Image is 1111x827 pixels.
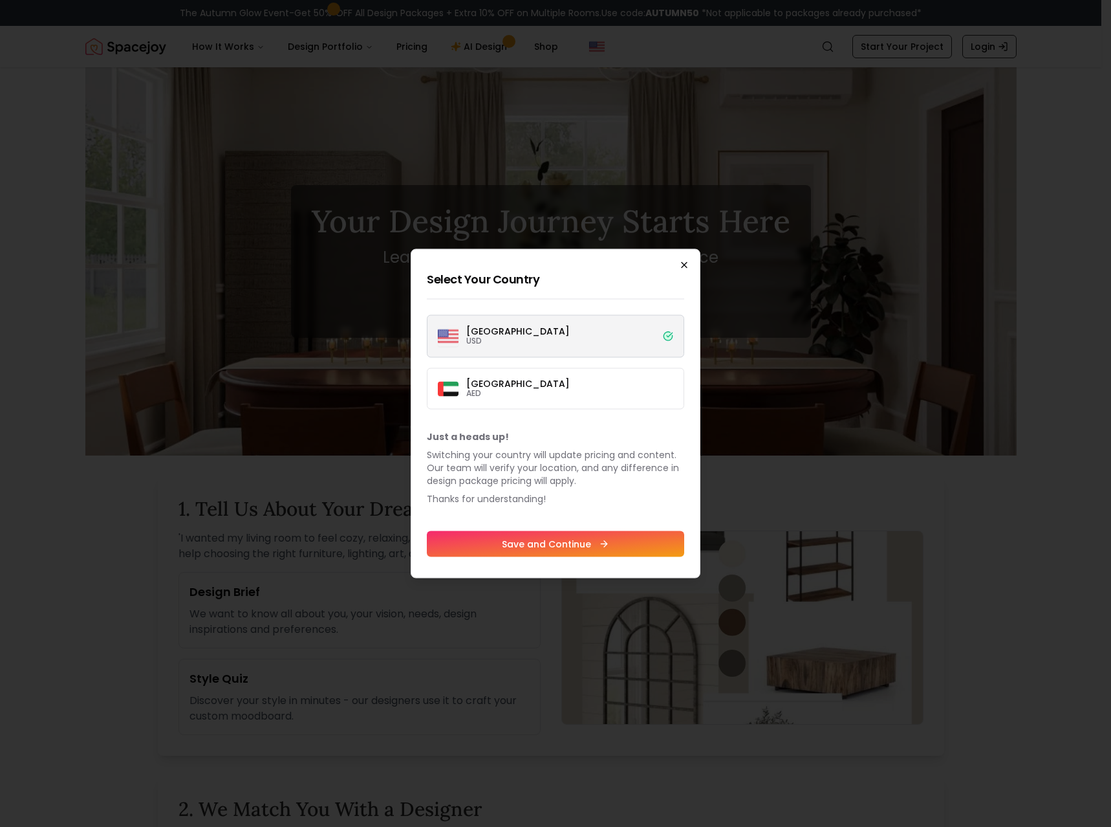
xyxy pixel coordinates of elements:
p: Switching your country will update pricing and content. Our team will verify your location, and a... [427,448,684,487]
h2: Select Your Country [427,270,684,289]
p: USD [466,336,570,346]
img: United States [438,326,458,347]
p: AED [466,388,570,399]
img: Dubai [438,381,458,396]
button: Save and Continue [427,531,684,557]
p: Thanks for understanding! [427,492,684,505]
p: [GEOGRAPHIC_DATA] [466,379,570,388]
b: Just a heads up! [427,430,509,443]
p: [GEOGRAPHIC_DATA] [466,327,570,336]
